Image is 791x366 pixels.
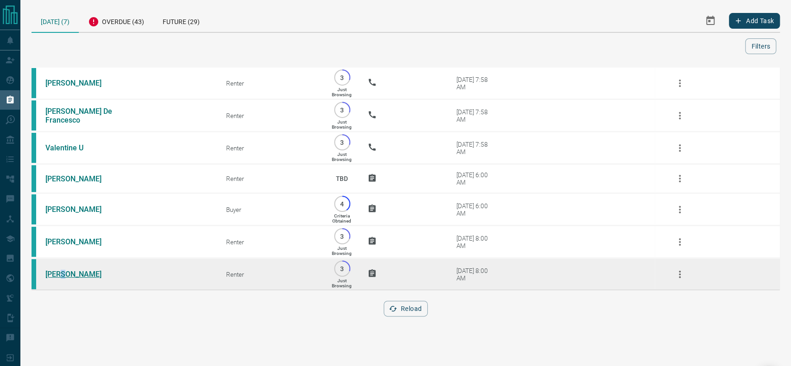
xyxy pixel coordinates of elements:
[45,174,115,183] a: [PERSON_NAME]
[332,119,352,130] p: Just Browsing
[339,265,346,272] p: 3
[332,278,352,288] p: Just Browsing
[226,206,316,213] div: Buyer
[456,76,496,91] div: [DATE] 7:58 AM
[332,152,352,162] p: Just Browsing
[332,246,352,256] p: Just Browsing
[45,143,115,152] a: Valentine U
[32,100,36,130] div: condos.ca
[339,106,346,113] p: 3
[32,194,36,224] div: condos.ca
[226,80,316,87] div: Renter
[79,9,153,32] div: Overdue (43)
[456,171,496,186] div: [DATE] 6:00 AM
[330,166,354,191] p: TBD
[45,205,115,214] a: [PERSON_NAME]
[226,175,316,182] div: Renter
[226,271,316,278] div: Renter
[226,112,316,119] div: Renter
[45,270,115,279] a: [PERSON_NAME]
[745,38,776,54] button: Filters
[729,13,780,29] button: Add Task
[32,227,36,257] div: condos.ca
[226,144,316,152] div: Renter
[339,139,346,146] p: 3
[226,238,316,246] div: Renter
[456,108,496,123] div: [DATE] 7:58 AM
[45,107,115,124] a: [PERSON_NAME] De Francesco
[45,79,115,87] a: [PERSON_NAME]
[339,200,346,207] p: 4
[32,133,36,163] div: condos.ca
[32,259,36,289] div: condos.ca
[456,141,496,155] div: [DATE] 7:58 AM
[699,10,721,32] button: Select Date Range
[456,202,496,217] div: [DATE] 6:00 AM
[384,301,428,316] button: Reload
[32,68,36,98] div: condos.ca
[456,235,496,249] div: [DATE] 8:00 AM
[32,165,36,192] div: condos.ca
[339,74,346,81] p: 3
[332,213,351,223] p: Criteria Obtained
[153,9,209,32] div: Future (29)
[456,267,496,282] div: [DATE] 8:00 AM
[32,9,79,33] div: [DATE] (7)
[332,87,352,97] p: Just Browsing
[339,233,346,240] p: 3
[45,237,115,246] a: [PERSON_NAME]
